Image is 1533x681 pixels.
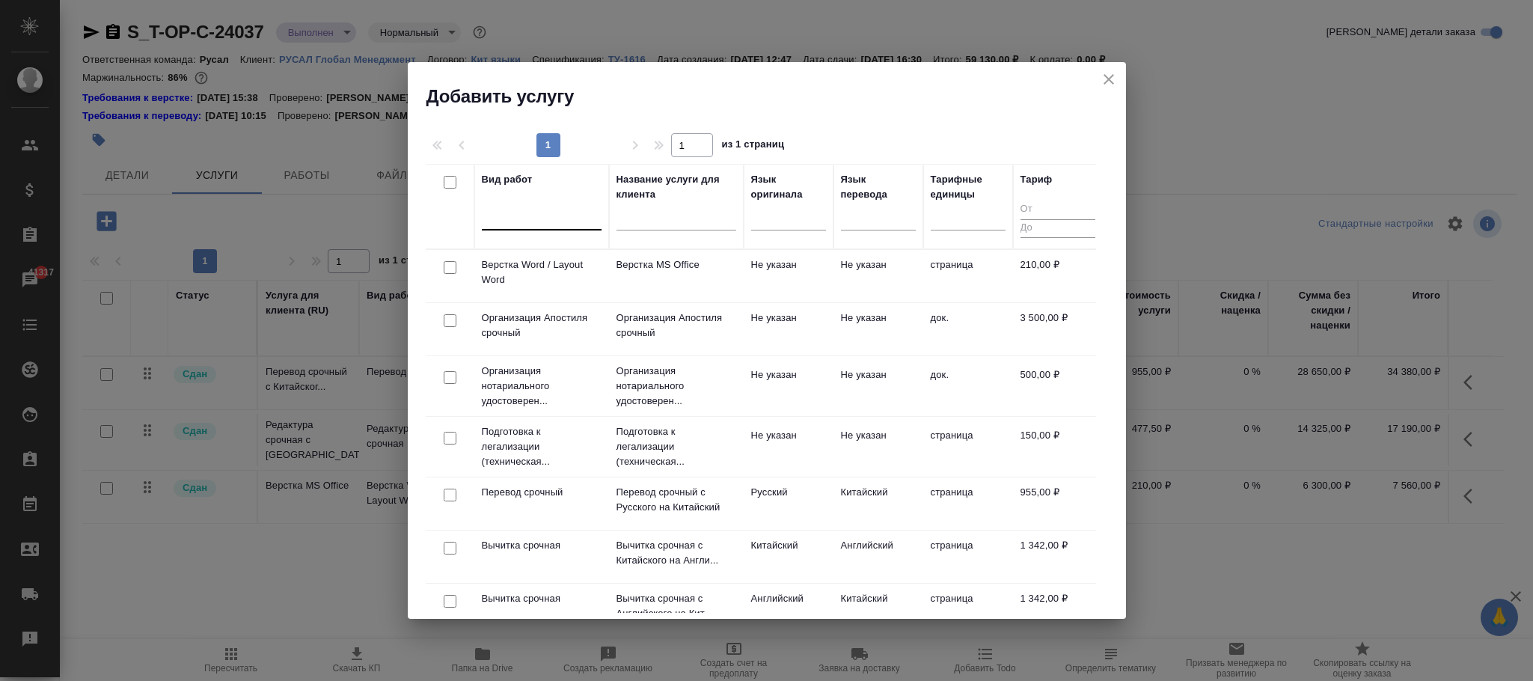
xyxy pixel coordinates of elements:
p: Вычитка срочная [482,591,602,606]
td: Не указан [744,360,833,412]
div: Вид работ [482,172,533,187]
p: Верстка MS Office [616,257,736,272]
input: От [1021,201,1095,219]
td: Английский [744,584,833,636]
div: Язык перевода [841,172,916,202]
button: close [1098,68,1120,91]
input: До [1021,219,1095,238]
p: Подготовка к легализации (техническая... [616,424,736,469]
div: Язык оригинала [751,172,826,202]
p: Организация нотариального удостоверен... [616,364,736,409]
div: Название услуги для клиента [616,172,736,202]
td: 955,00 ₽ [1013,477,1103,530]
td: Не указан [744,421,833,473]
td: док. [923,360,1013,412]
td: Китайский [833,584,923,636]
td: Не указан [833,421,923,473]
td: Не указан [744,250,833,302]
p: Вычитка срочная с Китайского на Англи... [616,538,736,568]
td: Не указан [833,250,923,302]
td: Русский [744,477,833,530]
td: Не указан [833,303,923,355]
td: страница [923,477,1013,530]
p: Организация нотариального удостоверен... [482,364,602,409]
p: Подготовка к легализации (техническая... [482,424,602,469]
td: страница [923,250,1013,302]
span: из 1 страниц [722,135,785,157]
td: Не указан [833,360,923,412]
p: Перевод срочный [482,485,602,500]
p: Перевод срочный с Русского на Китайский [616,485,736,515]
td: Английский [833,531,923,583]
p: Организация Апостиля срочный [482,311,602,340]
p: Верстка Word / Layout Word [482,257,602,287]
td: 1 342,00 ₽ [1013,531,1103,583]
p: Вычитка срочная с Английского на Кит... [616,591,736,621]
td: 3 500,00 ₽ [1013,303,1103,355]
td: 210,00 ₽ [1013,250,1103,302]
td: 500,00 ₽ [1013,360,1103,412]
td: страница [923,584,1013,636]
td: док. [923,303,1013,355]
td: 1 342,00 ₽ [1013,584,1103,636]
td: 150,00 ₽ [1013,421,1103,473]
div: Тарифные единицы [931,172,1006,202]
p: Вычитка срочная [482,538,602,553]
td: Китайский [833,477,923,530]
h2: Добавить услугу [426,85,1126,109]
td: Китайский [744,531,833,583]
td: страница [923,421,1013,473]
div: Тариф [1021,172,1053,187]
p: Организация Апостиля срочный [616,311,736,340]
td: Не указан [744,303,833,355]
td: страница [923,531,1013,583]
